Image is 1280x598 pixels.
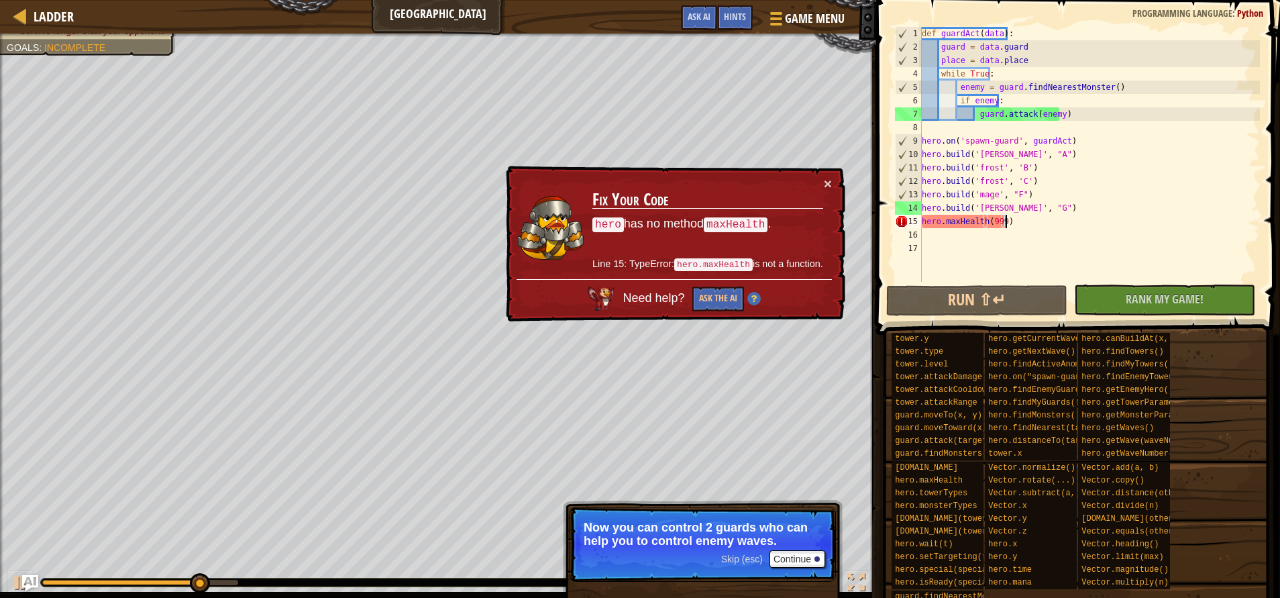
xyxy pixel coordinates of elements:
[1081,565,1169,575] span: Vector.magnitude()
[895,578,1016,587] span: hero.isReady(specialType)
[592,257,823,272] p: Line 15: TypeError: is not a function.
[895,215,922,228] div: 15
[724,10,746,23] span: Hints
[895,514,1045,524] span: [DOMAIN_NAME](towerType, place)
[895,347,943,356] span: tower.type
[895,436,992,446] span: guard.attack(target)
[721,554,763,564] span: Skip (esc)
[7,42,39,53] span: Goals
[895,449,992,458] span: guard.findMonsters()
[988,476,1075,485] span: Vector.rotate(...)
[896,161,922,175] div: 11
[895,411,982,420] span: guard.moveTo(x, y)
[988,436,1100,446] span: hero.distanceTo(target)
[39,42,44,53] span: :
[1081,411,1265,420] span: hero.getMonsterParameters(monsterType)
[896,81,922,94] div: 5
[895,121,922,134] div: 8
[895,67,922,81] div: 4
[895,372,982,382] span: tower.attackDamage
[895,463,958,472] span: [DOMAIN_NAME]
[895,476,963,485] span: hero.maxHealth
[592,217,624,232] code: hero
[886,285,1067,316] button: Run ⇧↵
[592,215,823,233] p: has no method .
[895,242,922,255] div: 17
[895,540,953,549] span: hero.wait(t)
[988,578,1032,587] span: hero.mana
[988,385,1094,395] span: hero.findEnemyGuards()
[688,10,710,23] span: Ask AI
[1237,7,1263,19] span: Python
[681,5,717,30] button: Ask AI
[584,521,822,548] p: Now you can control 2 guards who can help you to control enemy waves.
[895,360,948,369] span: tower.level
[623,291,688,305] span: Need help?
[988,489,1089,498] span: Vector.subtract(a, b)
[988,540,1017,549] span: hero.x
[1126,291,1204,307] span: Rank My Game!
[988,347,1075,356] span: hero.getNextWave()
[896,175,922,188] div: 12
[27,7,74,26] a: Ladder
[988,565,1032,575] span: hero.time
[1081,334,1183,344] span: hero.canBuildAt(x, y)
[1081,540,1159,549] span: Vector.heading()
[769,550,825,568] button: Continue
[988,527,1027,536] span: Vector.z
[988,514,1027,524] span: Vector.y
[895,398,977,407] span: tower.attackRange
[1081,347,1163,356] span: hero.findTowers()
[895,501,977,511] span: hero.monsterTypes
[1081,501,1159,511] span: Vector.divide(n)
[34,7,74,26] span: Ladder
[1081,514,1178,524] span: [DOMAIN_NAME](other)
[44,42,105,53] span: Incomplete
[896,188,922,201] div: 13
[704,217,767,232] code: maxHealth
[896,27,922,40] div: 1
[747,292,761,305] img: Hint
[988,423,1109,433] span: hero.findNearest(targets)
[674,258,753,271] code: hero.maxHealth
[1081,578,1169,587] span: Vector.multiply(n)
[1081,436,1197,446] span: hero.getWave(waveNumber)
[895,94,922,107] div: 6
[1074,285,1255,315] button: Rank My Game!
[895,527,1040,536] span: [DOMAIN_NAME](towerType, x, y)
[588,287,615,311] img: AI
[988,372,1114,382] span: hero.on("spawn-guard", fn)
[759,5,853,37] button: Game Menu
[988,334,1089,344] span: hero.getCurrentWave()
[988,463,1075,472] span: Vector.normalize()
[1232,7,1237,19] span: :
[692,287,744,311] button: Ask the AI
[1081,476,1144,485] span: Vector.copy()
[988,552,1017,562] span: hero.y
[517,195,584,260] img: duck_senick.png
[895,334,928,344] span: tower.y
[896,148,922,161] div: 10
[988,501,1027,511] span: Vector.x
[896,134,922,148] div: 9
[895,385,992,395] span: tower.attackCooldown
[896,40,922,54] div: 2
[824,177,832,191] button: ×
[895,228,922,242] div: 16
[592,191,823,209] h3: Fix Your Code
[988,411,1080,420] span: hero.findMonsters()
[22,575,38,591] button: Ask AI
[1081,360,1173,369] span: hero.findMyTowers()
[895,423,1001,433] span: guard.moveToward(x, y)
[843,570,869,598] button: Toggle fullscreen
[1081,449,1178,458] span: hero.getWaveNumber()
[1081,423,1154,433] span: hero.getWaves()
[895,565,1045,575] span: hero.special(specialType, x, y)
[785,10,845,28] span: Game Menu
[895,201,922,215] div: 14
[1081,463,1159,472] span: Vector.add(a, b)
[895,552,1083,562] span: hero.setTargeting(tower, targetingType)
[7,570,34,598] button: Ctrl + P: Play
[1081,552,1163,562] span: Vector.limit(max)
[1081,385,1173,395] span: hero.getEnemyHero()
